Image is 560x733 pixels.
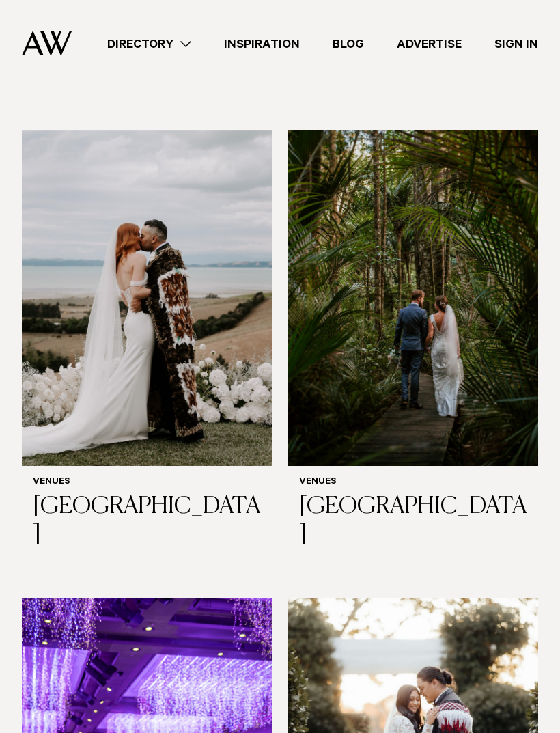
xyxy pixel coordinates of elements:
h6: Venues [33,478,261,489]
a: Inspiration [208,35,316,53]
a: Advertise [380,35,478,53]
a: Auckland Weddings Venues | Kauri Bay Venues [GEOGRAPHIC_DATA] [22,131,272,561]
h3: [GEOGRAPHIC_DATA] [299,494,527,550]
a: Directory [91,35,208,53]
img: Auckland Weddings Logo [22,31,72,56]
a: Auckland Weddings Venues | Bridgewater Country Estate Venues [GEOGRAPHIC_DATA] [288,131,538,561]
img: Auckland Weddings Venues | Bridgewater Country Estate [288,131,538,467]
h6: Venues [299,478,527,489]
a: Sign In [478,35,555,53]
img: Auckland Weddings Venues | Kauri Bay [22,131,272,467]
h3: [GEOGRAPHIC_DATA] [33,494,261,550]
a: Blog [316,35,380,53]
